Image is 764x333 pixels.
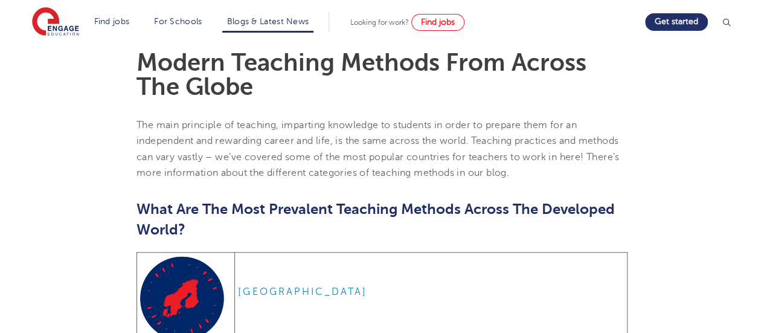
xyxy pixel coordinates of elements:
[136,120,620,178] span: The main principle of teaching, imparting knowledge to students in order to prepare them for an i...
[411,14,464,31] a: Find jobs
[350,18,409,27] span: Looking for work?
[32,7,79,37] img: Engage Education
[645,13,708,31] a: Get started
[238,286,624,298] h6: [GEOGRAPHIC_DATA]
[421,18,455,27] span: Find jobs
[136,51,628,99] h1: Modern Teaching Methods From Across The Globe
[154,17,202,26] a: For Schools
[227,17,309,26] a: Blogs & Latest News
[94,17,130,26] a: Find jobs
[136,199,628,240] h2: What Are The Most Prevalent Teaching Methods Across The Developed World?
